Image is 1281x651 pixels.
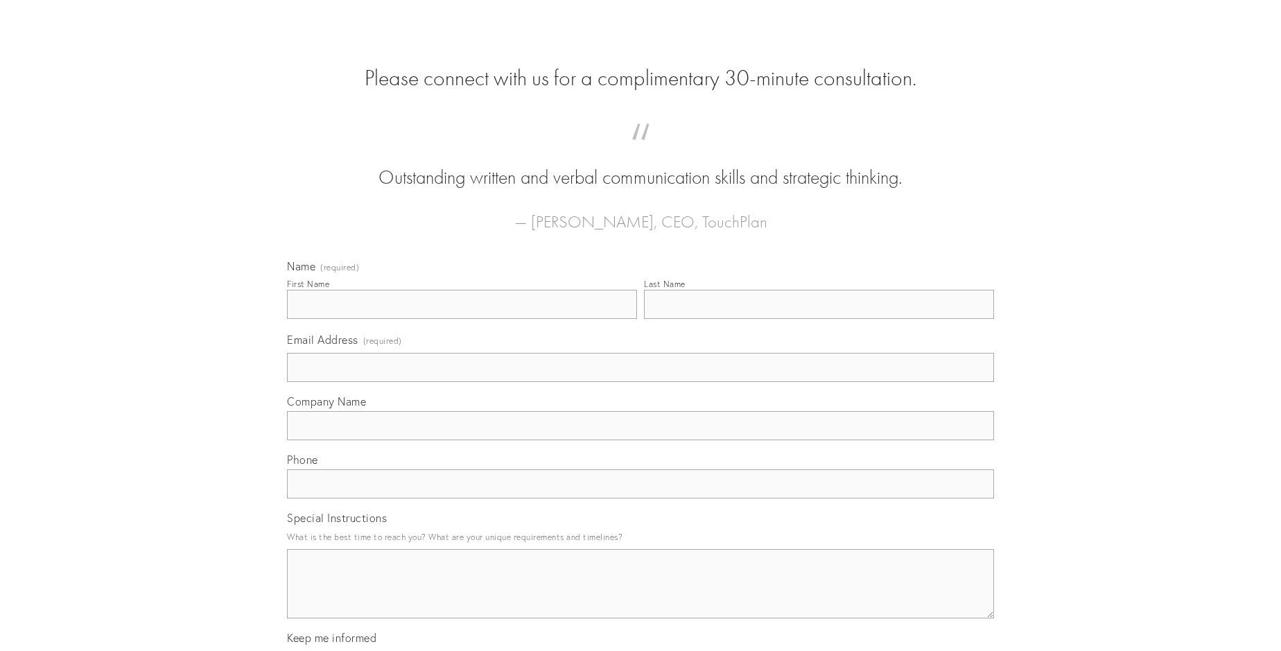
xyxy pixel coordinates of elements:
h2: Please connect with us for a complimentary 30-minute consultation. [287,65,994,92]
span: Email Address [287,333,358,347]
span: Company Name [287,394,366,408]
span: Keep me informed [287,631,376,645]
span: “ [309,137,972,164]
span: (required) [320,263,359,272]
div: First Name [287,279,329,289]
blockquote: Outstanding written and verbal communication skills and strategic thinking. [309,137,972,191]
span: Special Instructions [287,511,387,525]
div: Last Name [644,279,686,289]
p: What is the best time to reach you? What are your unique requirements and timelines? [287,528,994,546]
span: (required) [363,331,402,350]
figcaption: — [PERSON_NAME], CEO, TouchPlan [309,191,972,236]
span: Name [287,259,315,273]
span: Phone [287,453,318,467]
